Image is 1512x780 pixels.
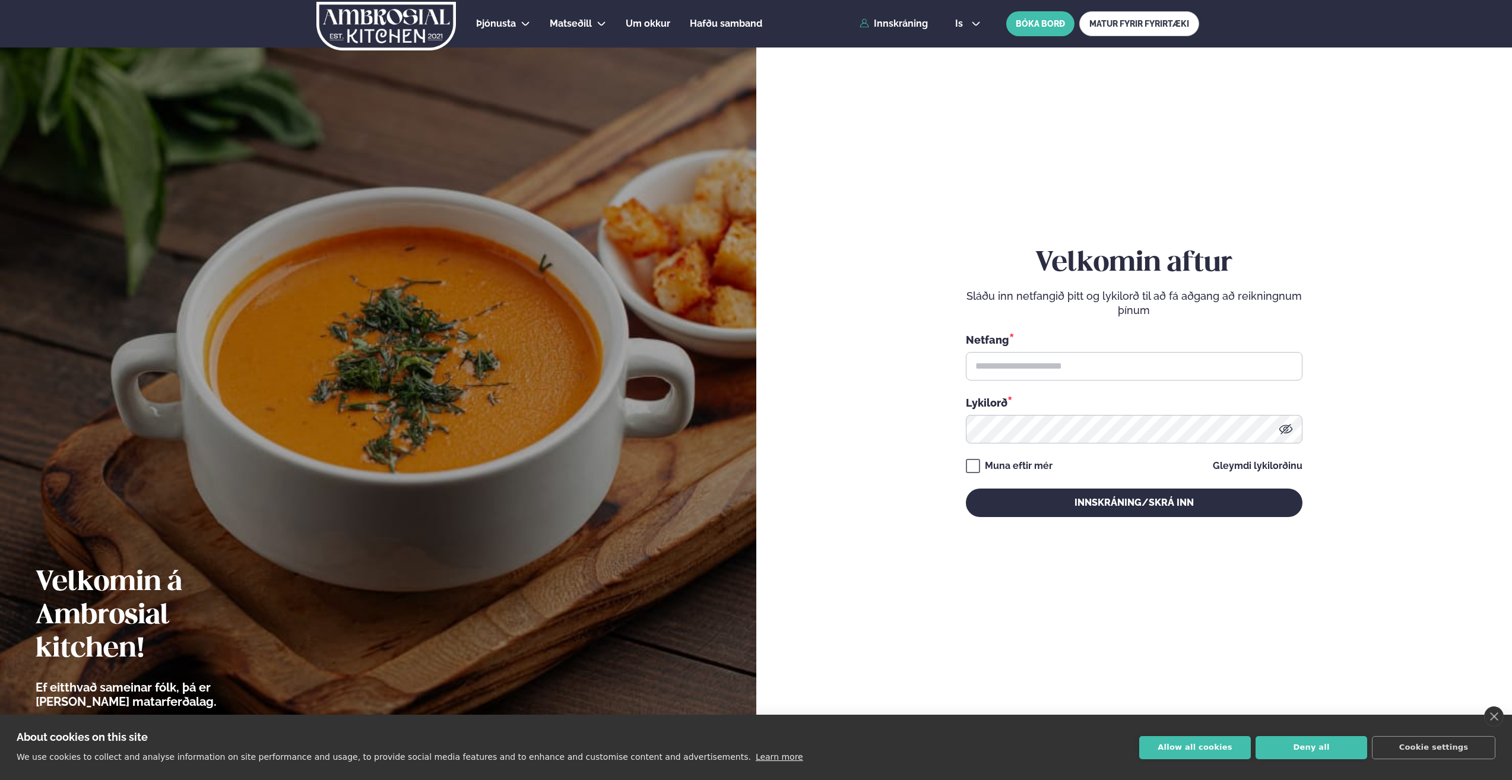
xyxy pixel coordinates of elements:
button: Deny all [1256,736,1367,759]
a: Um okkur [626,17,670,31]
span: Um okkur [626,18,670,29]
span: Hafðu samband [690,18,762,29]
button: Allow all cookies [1139,736,1251,759]
a: Learn more [756,752,803,762]
span: Þjónusta [476,18,516,29]
a: Innskráning [860,18,928,29]
h2: Velkomin aftur [966,247,1302,280]
div: Lykilorð [966,395,1302,410]
a: Þjónusta [476,17,516,31]
button: BÓKA BORÐ [1006,11,1074,36]
h2: Velkomin á Ambrosial kitchen! [36,566,282,666]
a: Hafðu samband [690,17,762,31]
button: Cookie settings [1372,736,1495,759]
a: close [1484,706,1504,727]
a: Gleymdi lykilorðinu [1213,461,1302,471]
img: logo [315,2,457,50]
button: Innskráning/Skrá inn [966,489,1302,517]
span: Matseðill [550,18,592,29]
span: is [955,19,966,28]
p: We use cookies to collect and analyse information on site performance and usage, to provide socia... [17,752,751,762]
a: MATUR FYRIR FYRIRTÆKI [1079,11,1199,36]
strong: About cookies on this site [17,731,148,743]
div: Netfang [966,332,1302,347]
a: Matseðill [550,17,592,31]
p: Ef eitthvað sameinar fólk, þá er [PERSON_NAME] matarferðalag. [36,680,282,709]
button: is [946,19,990,28]
p: Sláðu inn netfangið þitt og lykilorð til að fá aðgang að reikningnum þínum [966,289,1302,318]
